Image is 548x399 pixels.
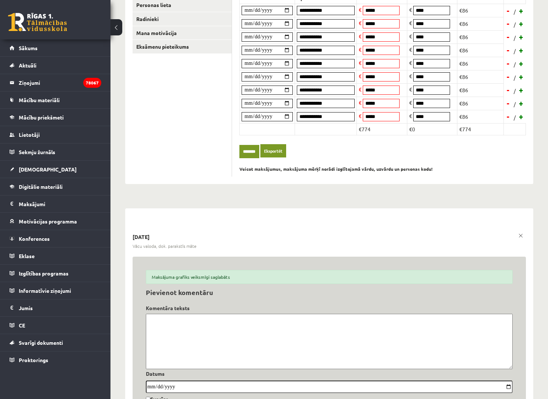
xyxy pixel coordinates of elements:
[10,39,101,56] a: Sākums
[457,30,504,44] td: €86
[457,57,504,70] td: €86
[457,44,504,57] td: €86
[457,70,504,83] td: €86
[133,26,232,40] a: Mana motivācija
[359,86,362,93] span: €
[513,100,517,108] span: /
[146,371,513,377] h4: Datums
[518,98,525,109] a: +
[457,4,504,17] td: €86
[10,74,101,91] a: Ziņojumi78067
[19,97,60,103] span: Mācību materiāli
[146,305,513,311] h4: Komentāra teksts
[518,84,525,96] a: +
[10,126,101,143] a: Lietotāji
[518,5,525,16] a: +
[19,287,71,294] span: Informatīvie ziņojumi
[19,195,101,212] legend: Maksājumi
[10,247,101,264] a: Eklase
[133,40,232,53] a: Eksāmenu pieteikums
[409,20,412,26] span: €
[513,47,517,55] span: /
[19,131,40,138] span: Lietotāji
[359,46,362,53] span: €
[409,86,412,93] span: €
[409,6,412,13] span: €
[513,87,517,95] span: /
[505,58,512,69] a: -
[19,74,101,91] legend: Ziņojumi
[359,6,362,13] span: €
[518,18,525,29] a: +
[19,166,77,173] span: [DEMOGRAPHIC_DATA]
[513,21,517,28] span: /
[505,71,512,82] a: -
[505,18,512,29] a: -
[409,59,412,66] span: €
[19,45,38,51] span: Sākums
[457,83,504,97] td: €86
[518,111,525,122] a: +
[260,144,286,158] a: Eksportēt
[518,45,525,56] a: +
[19,62,36,69] span: Aktuāli
[19,339,63,346] span: Svarīgi dokumenti
[8,13,67,31] a: Rīgas 1. Tālmācības vidusskola
[409,99,412,106] span: €
[10,299,101,316] a: Jumis
[513,34,517,42] span: /
[10,265,101,282] a: Izglītības programas
[83,78,101,88] i: 78067
[409,73,412,79] span: €
[505,111,512,122] a: -
[359,20,362,26] span: €
[457,17,504,30] td: €86
[19,357,48,363] span: Proktorings
[10,282,101,299] a: Informatīvie ziņojumi
[407,123,457,135] td: €0
[10,109,101,126] a: Mācību priekšmeti
[19,149,55,155] span: Sekmju žurnāls
[513,74,517,81] span: /
[359,59,362,66] span: €
[359,73,362,79] span: €
[505,31,512,42] a: -
[516,230,526,241] a: x
[457,97,504,110] td: €86
[239,166,433,172] b: Veicot maksājumus, maksājuma mērķī norādi izglītojamā vārdu, uzvārdu un personas kodu!
[19,235,50,242] span: Konferences
[505,45,512,56] a: -
[359,112,362,119] span: €
[10,317,101,334] a: CE
[19,253,35,259] span: Eklase
[19,183,63,190] span: Digitālie materiāli
[19,305,33,311] span: Jumis
[10,178,101,195] a: Digitālie materiāli
[505,98,512,109] a: -
[10,334,101,351] a: Svarīgi dokumenti
[133,233,526,241] p: [DATE]
[10,195,101,212] a: Maksājumi
[505,84,512,96] a: -
[146,270,513,284] div: Maksājuma grafiks veiksmīgi saglabāts
[409,33,412,39] span: €
[457,110,504,123] td: €86
[359,33,362,39] span: €
[10,213,101,230] a: Motivācijas programma
[10,230,101,247] a: Konferences
[10,161,101,178] a: [DEMOGRAPHIC_DATA]
[505,5,512,16] a: -
[19,218,77,225] span: Motivācijas programma
[518,71,525,82] a: +
[457,123,504,135] td: €774
[518,31,525,42] a: +
[10,57,101,74] a: Aktuāli
[513,60,517,68] span: /
[19,270,68,277] span: Izglītības programas
[19,114,64,121] span: Mācību priekšmeti
[10,91,101,108] a: Mācību materiāli
[409,112,412,119] span: €
[133,243,197,249] span: Vācu valoda, dok. parakstīs māte
[357,123,407,135] td: €774
[518,58,525,69] a: +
